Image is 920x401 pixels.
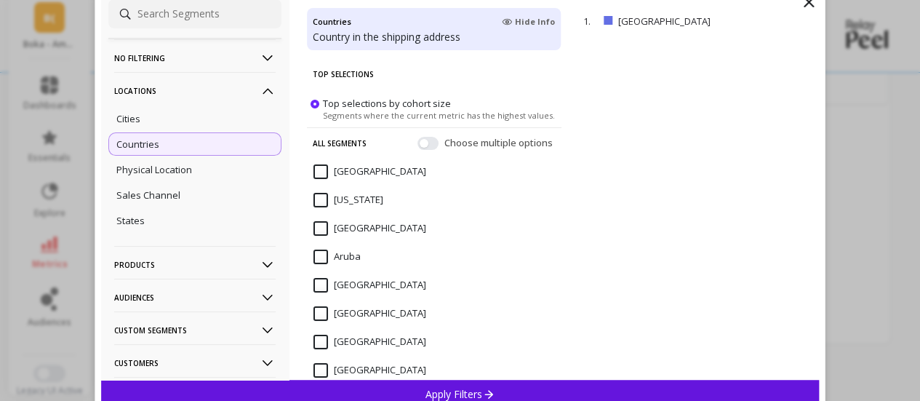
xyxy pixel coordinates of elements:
[116,214,145,227] p: States
[114,246,276,283] p: Products
[618,15,760,28] p: [GEOGRAPHIC_DATA]
[116,138,159,151] p: Countries
[114,39,276,76] p: No filtering
[313,363,426,378] span: Bahrain
[313,30,555,44] p: Country in the shipping address
[116,112,140,125] p: Cities
[116,188,180,202] p: Sales Channel
[313,335,426,349] span: Bahamas
[502,16,555,28] span: Hide Info
[114,279,276,316] p: Audiences
[313,164,426,179] span: Albania
[313,14,351,30] h4: Countries
[313,278,426,293] span: Australia
[313,306,426,321] span: Austria
[116,163,192,176] p: Physical Location
[313,127,367,158] p: All Segments
[313,193,383,207] span: American Samoa
[425,387,495,401] p: Apply Filters
[313,59,556,90] p: Top Selections
[114,311,276,349] p: Custom Segments
[313,250,361,264] span: Aruba
[313,221,426,236] span: Argentina
[323,96,451,109] span: Top selections by cohort size
[444,135,556,150] span: Choose multiple options
[114,72,276,109] p: Locations
[583,15,598,28] p: 1.
[114,344,276,381] p: Customers
[323,109,555,120] span: Segments where the current metric has the highest values.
